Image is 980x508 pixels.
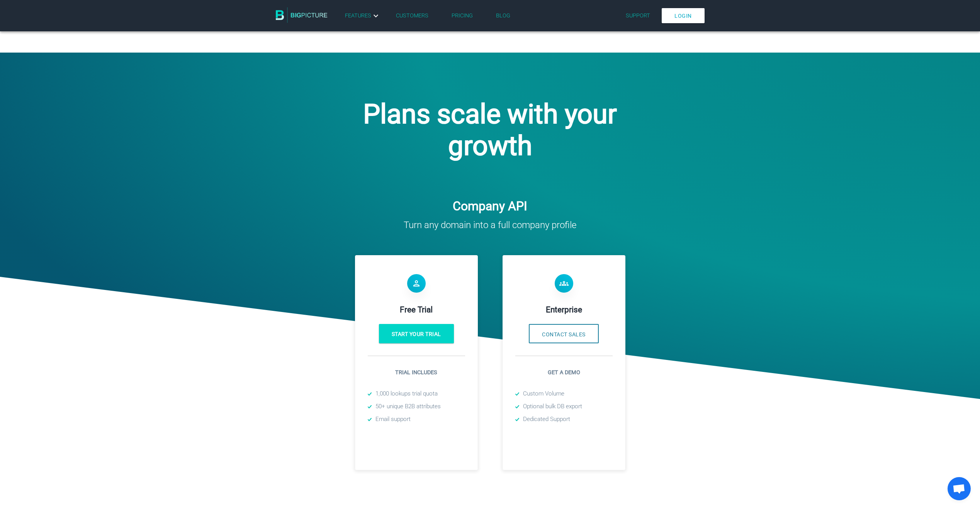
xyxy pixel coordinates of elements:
li: Email support [368,415,465,424]
h4: Free Trial [368,305,465,314]
a: Start your trial [379,324,454,343]
a: Open chat [948,477,971,500]
li: Custom Volume [515,389,613,398]
li: 50+ unique B2B attributes [368,402,465,411]
h4: Enterprise [515,305,613,314]
p: Trial includes [368,368,465,377]
h3: Turn any domain into a full company profile [6,220,974,230]
li: Optional bulk DB export [515,402,613,411]
button: Contact Sales [529,324,599,343]
li: Dedicated Support [515,415,613,424]
p: Get a demo [515,368,613,377]
h1: Plans scale with your growth [345,98,635,162]
h2: Company API [6,199,974,213]
li: 1,000 lookups trial quota [368,389,465,398]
